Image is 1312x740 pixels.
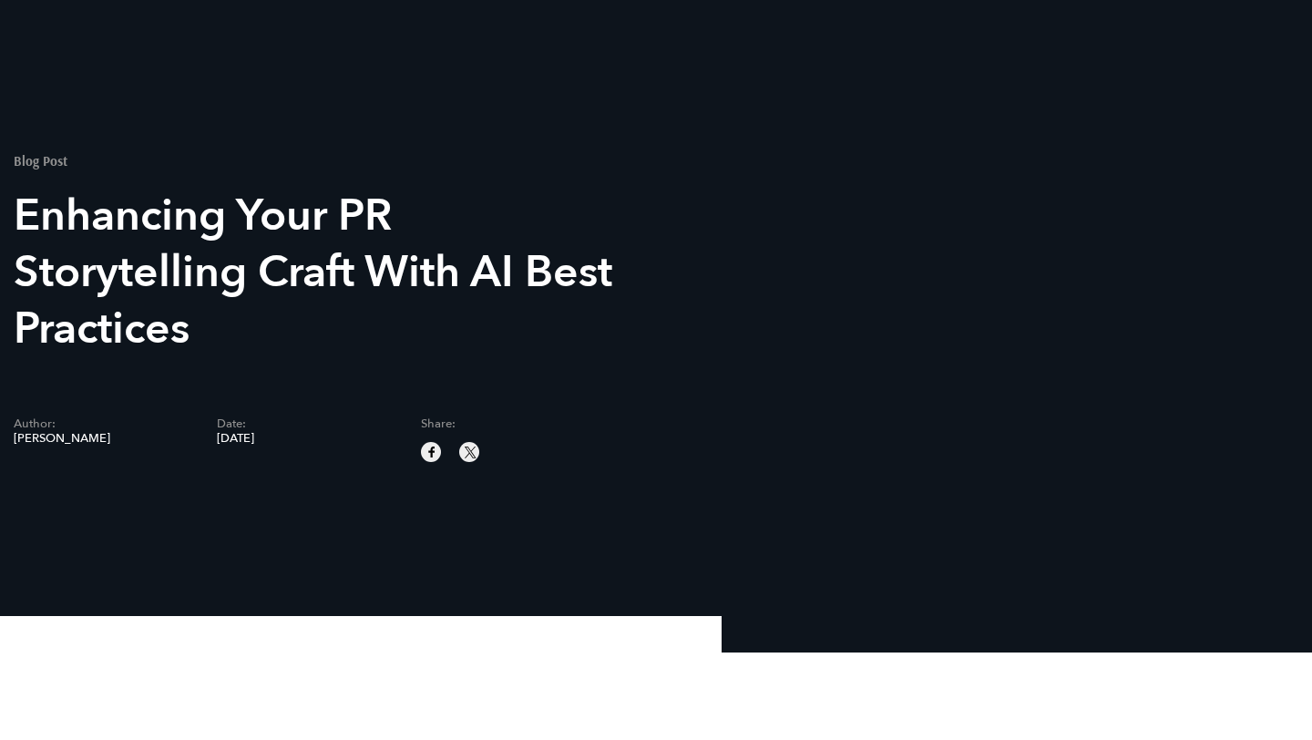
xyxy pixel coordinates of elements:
span: Date: [217,418,393,430]
mark: Blog Post [14,152,67,170]
span: [DATE] [217,433,393,445]
span: Share: [421,418,597,430]
span: Author: [14,418,190,430]
h1: Enhancing Your PR Storytelling Craft With AI Best Practices [14,188,624,357]
img: facebook sharing button [424,444,440,460]
span: [PERSON_NAME] [14,433,190,445]
img: twitter sharing button [462,444,478,460]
